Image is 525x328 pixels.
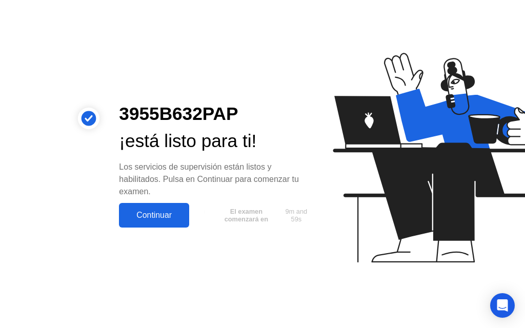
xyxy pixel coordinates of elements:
div: Open Intercom Messenger [490,293,515,318]
span: 9m and 59s [281,208,311,223]
button: El examen comenzará en9m and 59s [194,206,315,225]
div: 3955B632PAP [119,100,315,128]
div: Continuar [122,211,186,220]
button: Continuar [119,203,189,228]
div: ¡está listo para ti! [119,128,315,155]
div: Los servicios de supervisión están listos y habilitados. Pulsa en Continuar para comenzar tu examen. [119,161,315,198]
